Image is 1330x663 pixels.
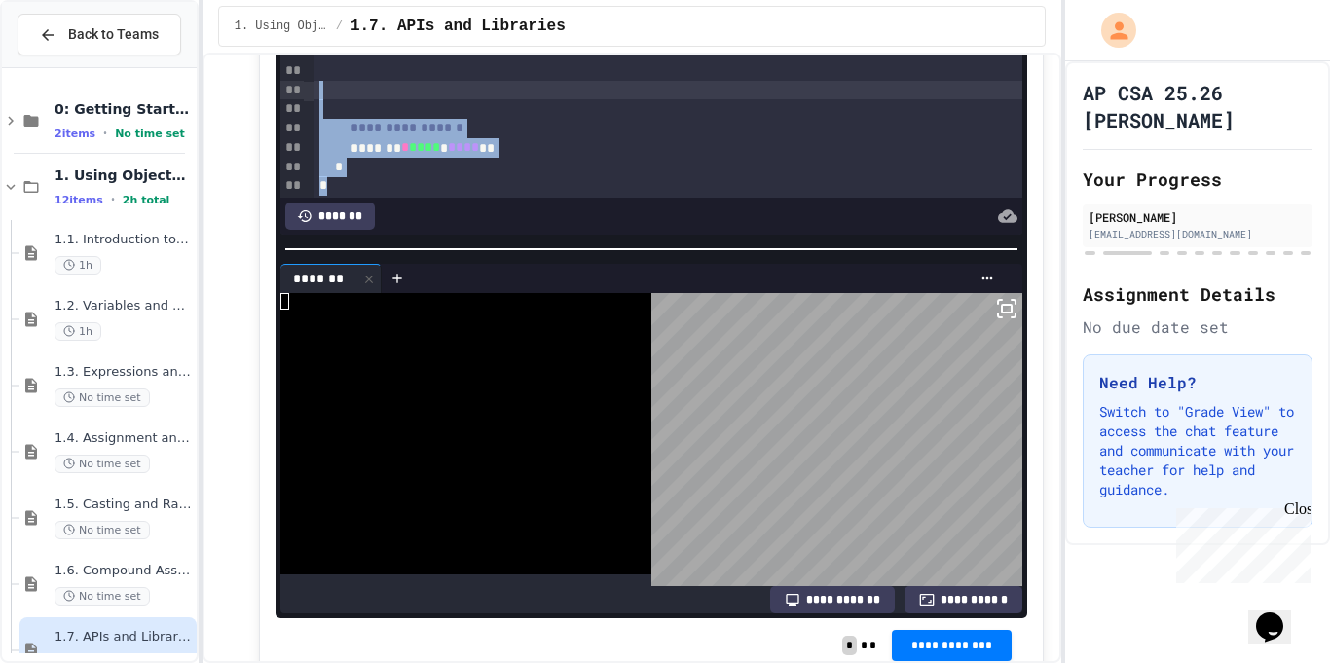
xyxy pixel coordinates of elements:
[55,298,193,314] span: 1.2. Variables and Data Types
[1083,79,1312,133] h1: AP CSA 25.26 [PERSON_NAME]
[55,232,193,248] span: 1.1. Introduction to Algorithms, Programming, and Compilers
[103,126,107,141] span: •
[1081,8,1141,53] div: My Account
[1083,280,1312,308] h2: Assignment Details
[1099,402,1296,499] p: Switch to "Grade View" to access the chat feature and communicate with your teacher for help and ...
[1089,227,1307,241] div: [EMAIL_ADDRESS][DOMAIN_NAME]
[55,521,150,539] span: No time set
[1099,371,1296,394] h3: Need Help?
[8,8,134,124] div: Chat with us now!Close
[55,587,150,606] span: No time set
[55,430,193,447] span: 1.4. Assignment and Input
[111,192,115,207] span: •
[1168,500,1311,583] iframe: chat widget
[55,128,95,140] span: 2 items
[336,18,343,34] span: /
[123,194,170,206] span: 2h total
[55,563,193,579] span: 1.6. Compound Assignment Operators
[55,194,103,206] span: 12 items
[55,256,101,275] span: 1h
[1083,166,1312,193] h2: Your Progress
[55,629,193,645] span: 1.7. APIs and Libraries
[55,322,101,341] span: 1h
[115,128,185,140] span: No time set
[55,388,150,407] span: No time set
[68,24,159,45] span: Back to Teams
[55,364,193,381] span: 1.3. Expressions and Output [New]
[1248,585,1311,644] iframe: chat widget
[55,100,193,118] span: 0: Getting Started
[1083,315,1312,339] div: No due date set
[235,18,328,34] span: 1. Using Objects and Methods
[18,14,181,55] button: Back to Teams
[351,15,566,38] span: 1.7. APIs and Libraries
[1089,208,1307,226] div: [PERSON_NAME]
[55,497,193,513] span: 1.5. Casting and Ranges of Values
[55,455,150,473] span: No time set
[55,166,193,184] span: 1. Using Objects and Methods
